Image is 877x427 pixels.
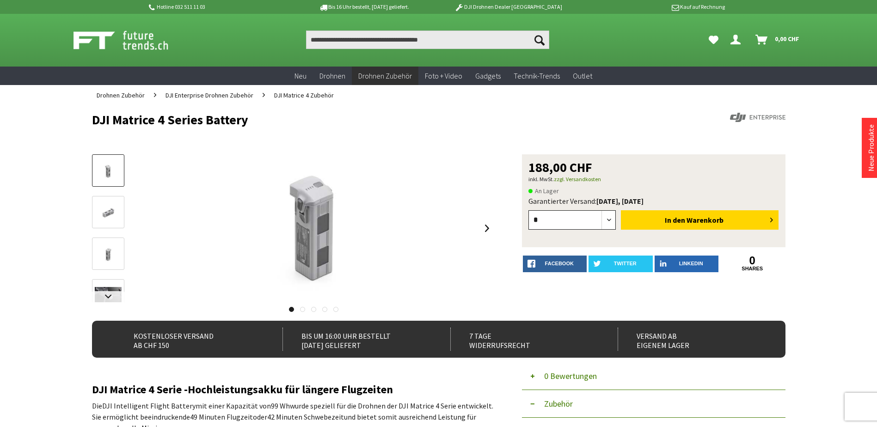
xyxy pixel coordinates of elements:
a: DJI Matrice 4 Zubehör [270,85,338,105]
span: DJI Matrice 4 Serie - [92,382,188,396]
img: DJI Matrice 4 Series Battery [203,154,425,302]
a: Foto + Video [418,67,469,85]
span: 0,00 CHF [775,31,799,46]
span: Drohnen [319,71,345,80]
a: Technik-Trends [507,67,566,85]
a: DJI Enterprise Drohnen Zubehör [161,85,258,105]
img: Shop Futuretrends - zur Startseite wechseln [74,29,189,52]
a: Meine Favoriten [704,30,723,49]
a: Warenkorb [752,30,804,49]
div: 7 Tage Widerrufsrecht [450,328,598,351]
a: facebook [523,256,587,272]
div: Kostenloser Versand ab CHF 150 [115,328,263,351]
a: Neu [288,67,313,85]
span: DJI Intelligent Flight Battery [102,401,196,410]
a: Drohnen Zubehör [352,67,418,85]
div: Versand ab eigenem Lager [618,328,765,351]
button: Suchen [530,30,549,49]
b: [DATE], [DATE] [596,196,644,206]
p: Hotline 032 511 11 03 [147,1,292,12]
button: Zubehör [522,390,785,418]
span: Warenkorb [687,215,724,225]
span: Drohnen Zubehör [97,91,145,99]
div: Garantierter Versand: [528,196,779,206]
a: LinkedIn [655,256,719,272]
a: Outlet [566,67,599,85]
span: facebook [545,261,574,266]
span: Technik-Trends [514,71,560,80]
span: Neu [294,71,307,80]
a: Drohnen Zubehör [92,85,149,105]
span: 42 Minuten Schwebezeit [267,412,344,421]
button: 0 Bewertungen [522,362,785,390]
p: Bis 16 Uhr bestellt, [DATE] geliefert. [292,1,436,12]
a: 0 [720,256,785,266]
span: In den [665,215,685,225]
h2: Hochleistungsakku für längere Flugzeiten [92,384,494,396]
span: Foto + Video [425,71,462,80]
span: DJI Matrice 4 Zubehör [274,91,334,99]
p: inkl. MwSt. [528,174,779,185]
div: Bis um 16:00 Uhr bestellt [DATE] geliefert [282,328,430,351]
button: In den Warenkorb [621,210,779,230]
a: Gadgets [469,67,507,85]
span: DJI Enterprise Drohnen Zubehör [166,91,253,99]
a: shares [720,266,785,272]
span: LinkedIn [679,261,703,266]
span: 99 Wh [271,401,290,410]
span: twitter [614,261,637,266]
span: 188,00 CHF [528,161,592,174]
span: Outlet [573,71,592,80]
a: Neue Produkte [866,124,876,171]
a: Drohnen [313,67,352,85]
p: Kauf auf Rechnung [581,1,725,12]
a: twitter [589,256,653,272]
a: zzgl. Versandkosten [554,176,601,183]
span: 49 Minuten Flugzeit [190,412,253,421]
h1: DJI Matrice 4 Series Battery [92,113,647,127]
input: Produkt, Marke, Kategorie, EAN, Artikelnummer… [306,30,549,49]
span: Gadgets [475,71,501,80]
a: Dein Konto [727,30,748,49]
img: Vorschau: DJI Matrice 4 Series Battery [95,162,122,180]
img: DJI Enterprise [730,113,785,122]
span: An Lager [528,185,559,196]
span: Drohnen Zubehör [358,71,412,80]
p: DJI Drohnen Dealer [GEOGRAPHIC_DATA] [436,1,580,12]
